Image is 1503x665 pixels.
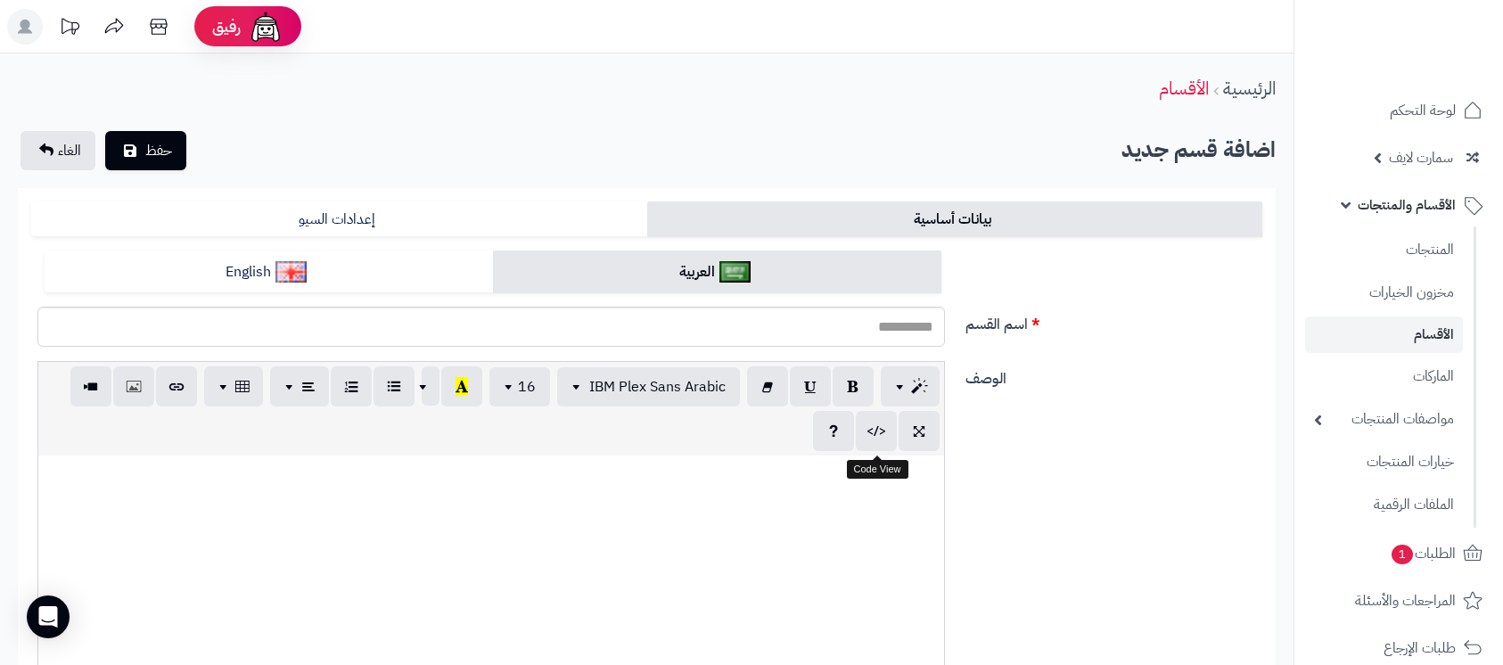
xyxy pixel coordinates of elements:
div: Open Intercom Messenger [27,595,70,638]
span: الغاء [58,140,81,161]
a: الملفات الرقمية [1305,486,1463,524]
span: الطلبات [1390,541,1456,566]
span: سمارت لايف [1389,145,1453,170]
a: إعدادات السيو [31,201,647,237]
a: العربية [493,250,941,294]
a: الأقسام [1159,75,1209,102]
a: تحديثات المنصة [47,9,92,49]
button: IBM Plex Sans Arabic [557,367,740,406]
b: اضافة قسم جديد [1121,134,1276,166]
img: English [275,261,307,283]
span: 16 [518,376,536,398]
span: لوحة التحكم [1390,98,1456,123]
a: الطلبات1 [1305,532,1492,575]
button: 16 [489,367,550,406]
a: الرئيسية [1223,75,1276,102]
a: المنتجات [1305,231,1463,269]
img: العربية [719,261,751,283]
span: طلبات الإرجاع [1384,636,1456,661]
span: IBM Plex Sans Arabic [589,376,726,398]
label: الوصف [958,361,1269,390]
label: اسم القسم [958,307,1269,335]
a: بيانات أساسية [647,201,1263,237]
button: حفظ [105,131,186,170]
img: ai-face.png [248,9,283,45]
div: Code View [847,460,908,480]
a: المراجعات والأسئلة [1305,579,1492,622]
a: الماركات [1305,357,1463,396]
span: رفيق [212,16,241,37]
span: المراجعات والأسئلة [1355,588,1456,613]
a: الأقسام [1305,316,1463,353]
a: لوحة التحكم [1305,89,1492,132]
a: مخزون الخيارات [1305,274,1463,312]
a: English [45,250,493,294]
span: حفظ [145,140,172,161]
a: الغاء [21,131,95,170]
a: خيارات المنتجات [1305,443,1463,481]
span: 1 [1392,545,1413,564]
span: الأقسام والمنتجات [1358,193,1456,218]
a: مواصفات المنتجات [1305,400,1463,439]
